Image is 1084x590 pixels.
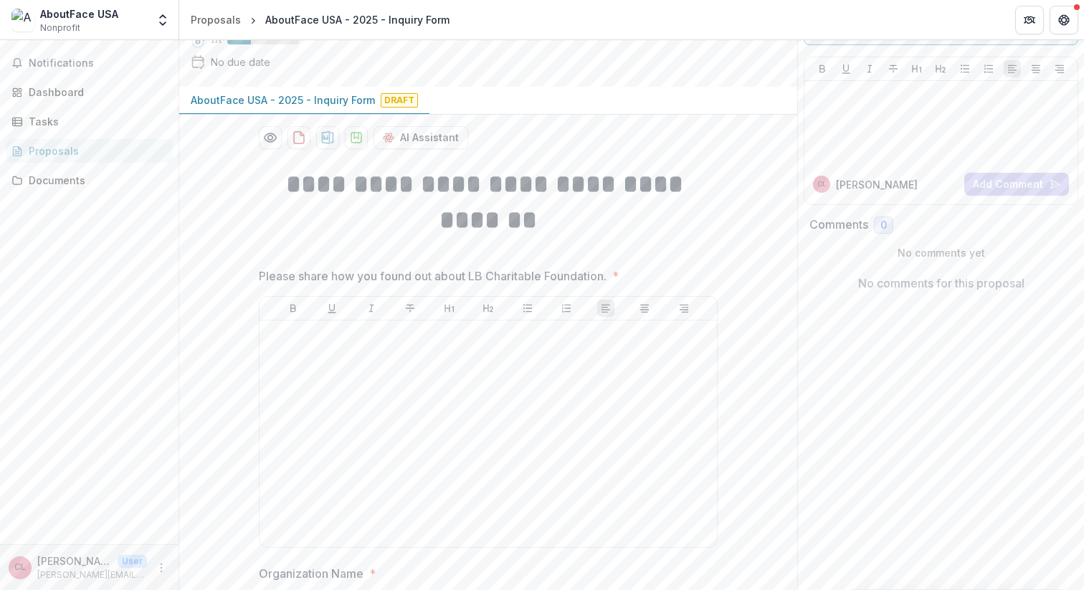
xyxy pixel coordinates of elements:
[885,60,902,77] button: Strike
[29,114,161,129] div: Tasks
[191,12,241,27] div: Proposals
[29,85,161,100] div: Dashboard
[836,177,918,192] p: [PERSON_NAME]
[287,126,310,149] button: download-proposal
[636,300,653,317] button: Align Center
[597,300,614,317] button: Align Left
[323,300,341,317] button: Underline
[480,300,497,317] button: Heading 2
[259,267,607,285] p: Please share how you found out about LB Charitable Foundation.
[956,60,974,77] button: Bullet List
[185,9,247,30] a: Proposals
[316,126,339,149] button: download-proposal
[861,60,878,77] button: Italicize
[11,9,34,32] img: AboutFace USA
[675,300,693,317] button: Align Right
[558,300,575,317] button: Ordered List
[980,60,997,77] button: Ordered List
[858,275,1024,292] p: No comments for this proposal
[29,143,161,158] div: Proposals
[6,52,173,75] button: Notifications
[908,60,926,77] button: Heading 1
[837,60,855,77] button: Underline
[259,565,363,582] p: Organization Name
[14,563,26,572] div: Carol LaBranche
[441,300,458,317] button: Heading 1
[381,93,418,108] span: Draft
[1051,60,1068,77] button: Align Right
[153,6,173,34] button: Open entity switcher
[6,139,173,163] a: Proposals
[118,555,147,568] p: User
[29,173,161,188] div: Documents
[191,92,375,108] p: AboutFace USA - 2025 - Inquiry Form
[363,300,380,317] button: Italicize
[29,57,167,70] span: Notifications
[211,54,270,70] div: No due date
[809,245,1073,260] p: No comments yet
[345,126,368,149] button: download-proposal
[37,553,112,568] p: [PERSON_NAME]
[1004,60,1021,77] button: Align Left
[964,173,1069,196] button: Add Comment
[401,300,419,317] button: Strike
[1050,6,1078,34] button: Get Help
[37,568,147,581] p: [PERSON_NAME][EMAIL_ADDRESS][DOMAIN_NAME]
[1027,60,1045,77] button: Align Center
[519,300,536,317] button: Bullet List
[185,9,455,30] nav: breadcrumb
[285,300,302,317] button: Bold
[374,126,468,149] button: AI Assistant
[1015,6,1044,34] button: Partners
[809,218,868,232] h2: Comments
[6,110,173,133] a: Tasks
[6,80,173,104] a: Dashboard
[40,6,118,22] div: AboutFace USA
[817,181,827,188] div: Carol LaBranche
[932,60,949,77] button: Heading 2
[814,60,831,77] button: Bold
[259,126,282,149] button: Preview abf6f44e-acd6-4b5e-988c-4e743265481d-0.pdf
[6,168,173,192] a: Documents
[880,219,887,232] span: 0
[153,559,170,576] button: More
[40,22,80,34] span: Nonprofit
[265,12,450,27] div: AboutFace USA - 2025 - Inquiry Form
[211,37,222,47] p: 33 %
